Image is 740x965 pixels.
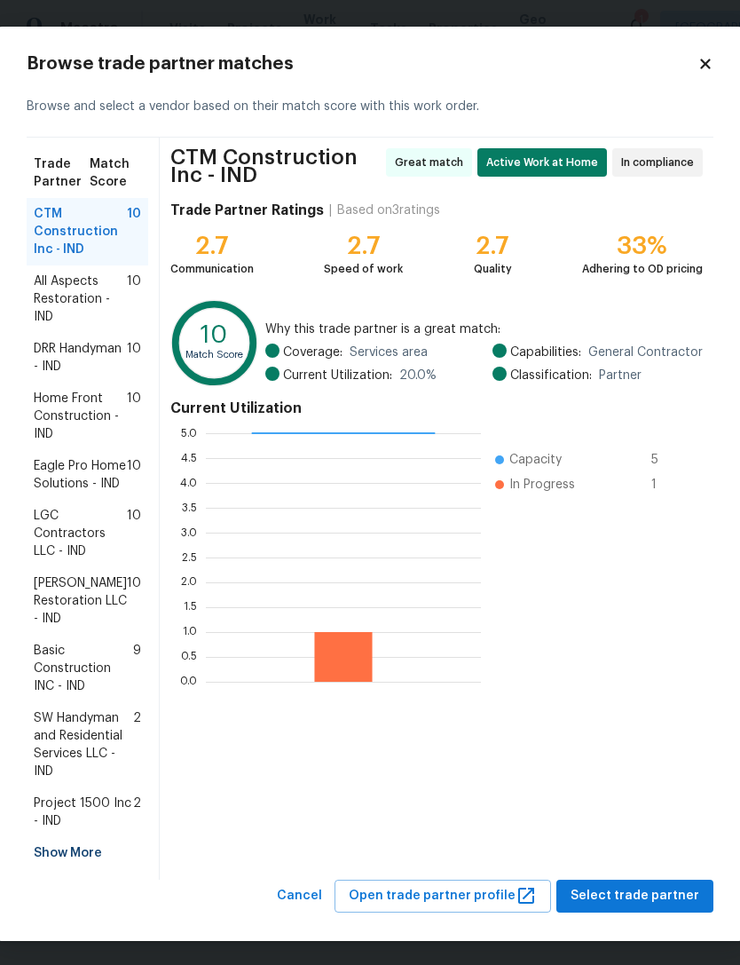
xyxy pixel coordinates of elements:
div: | [324,202,337,219]
span: LGC Contractors LLC - IND [34,507,127,560]
span: Select trade partner [571,885,699,907]
text: 3.0 [181,526,197,537]
span: 2 [133,795,141,830]
div: Quality [474,260,512,278]
h4: Current Utilization [170,399,703,417]
text: 3.5 [182,502,197,512]
span: Capacity [509,451,562,469]
span: Partner [599,367,642,384]
span: 1 [651,476,680,494]
span: 20.0 % [399,367,437,384]
span: Services area [350,344,428,361]
div: Speed of work [324,260,403,278]
span: Match Score [90,155,141,191]
span: 5 [651,451,680,469]
text: 1.0 [183,626,197,637]
span: Current Utilization: [283,367,392,384]
span: Capabilities: [510,344,581,361]
h4: Trade Partner Ratings [170,202,324,219]
div: Browse and select a vendor based on their match score with this work order. [27,76,713,138]
text: 0.0 [180,676,197,686]
span: 10 [127,574,141,628]
text: 4.0 [180,477,197,487]
span: Basic Construction INC - IND [34,642,133,695]
span: SW Handyman and Residential Services LLC - IND [34,709,133,780]
text: 5.0 [181,427,197,438]
span: Open trade partner profile [349,885,537,907]
span: In compliance [621,154,701,171]
text: 0.5 [181,651,197,661]
span: Why this trade partner is a great match: [265,320,703,338]
span: Cancel [277,885,322,907]
span: 10 [127,273,141,326]
text: 10 [201,323,227,347]
span: Project 1500 Inc - IND [34,795,133,830]
span: 10 [127,390,141,443]
text: 4.5 [181,452,197,463]
span: 2 [133,709,141,780]
div: 2.7 [324,237,403,255]
button: Cancel [270,880,329,913]
div: 2.7 [474,237,512,255]
text: 2.5 [182,551,197,562]
h2: Browse trade partner matches [27,55,697,73]
span: Active Work at Home [486,154,605,171]
span: Great match [395,154,470,171]
span: Trade Partner [34,155,90,191]
span: Home Front Construction - IND [34,390,127,443]
span: 9 [133,642,141,695]
div: 2.7 [170,237,254,255]
span: 10 [127,507,141,560]
span: CTM Construction Inc - IND [34,205,127,258]
div: Show More [27,837,148,869]
span: [PERSON_NAME] Restoration LLC - IND [34,574,127,628]
span: Classification: [510,367,592,384]
span: 10 [127,457,141,493]
text: 2.0 [181,576,197,587]
span: In Progress [509,476,575,494]
span: Eagle Pro Home Solutions - IND [34,457,127,493]
div: Communication [170,260,254,278]
span: All Aspects Restoration - IND [34,273,127,326]
div: Based on 3 ratings [337,202,440,219]
div: Adhering to OD pricing [582,260,703,278]
button: Open trade partner profile [335,880,551,913]
span: Coverage: [283,344,342,361]
div: 33% [582,237,703,255]
button: Select trade partner [556,880,713,913]
text: 1.5 [184,601,197,612]
span: General Contractor [588,344,703,361]
span: CTM Construction Inc - IND [170,148,381,184]
span: 10 [127,205,141,258]
span: DRR Handyman - IND [34,340,127,376]
text: Match Score [185,350,243,360]
span: 10 [127,340,141,376]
